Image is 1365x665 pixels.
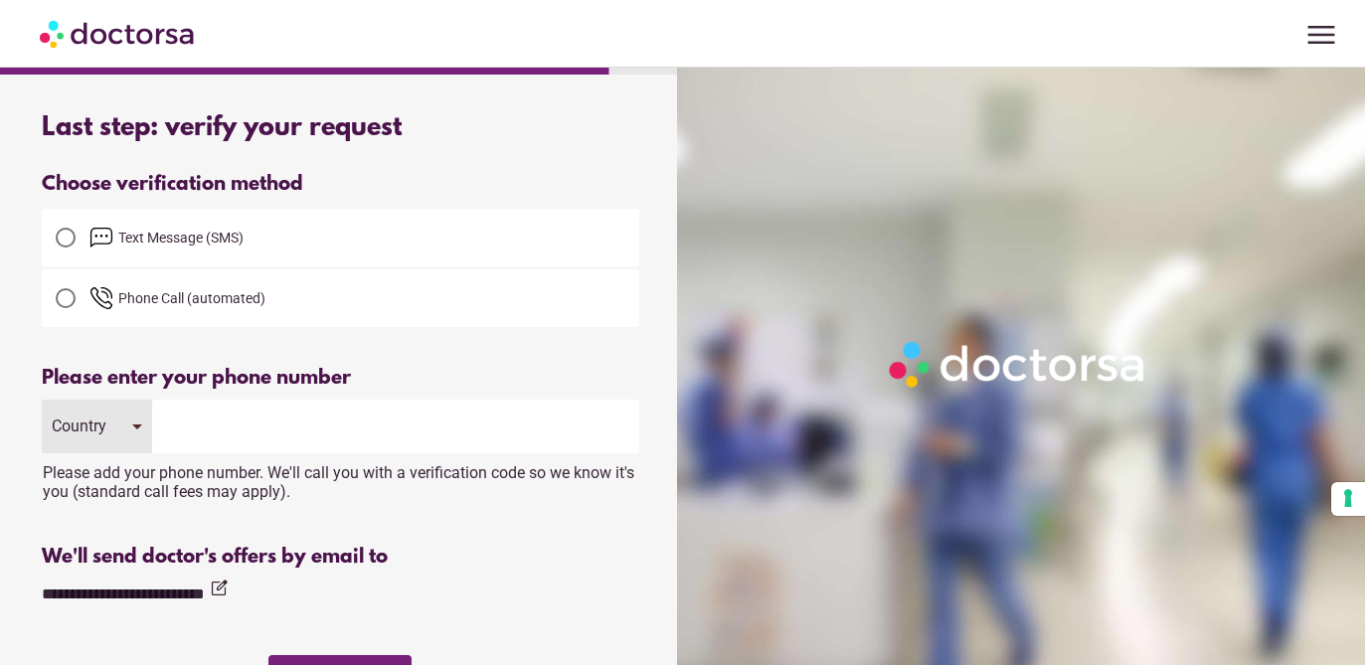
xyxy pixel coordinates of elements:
[1331,482,1365,516] button: Your consent preferences for tracking technologies
[89,226,113,249] img: email
[118,290,265,306] span: Phone Call (automated)
[42,453,639,501] div: Please add your phone number. We'll call you with a verification code so we know it's you (standa...
[42,546,639,569] div: We'll send doctor's offers by email to
[209,579,229,598] i: edit_square
[882,334,1155,395] img: Logo-Doctorsa-trans-White-partial-flat.png
[42,367,639,390] div: Please enter your phone number
[1302,16,1340,54] span: menu
[52,416,112,435] div: Country
[40,11,197,56] img: Doctorsa.com
[42,113,639,143] div: Last step: verify your request
[118,230,244,246] span: Text Message (SMS)
[89,286,113,310] img: phone
[42,173,639,196] div: Choose verification method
